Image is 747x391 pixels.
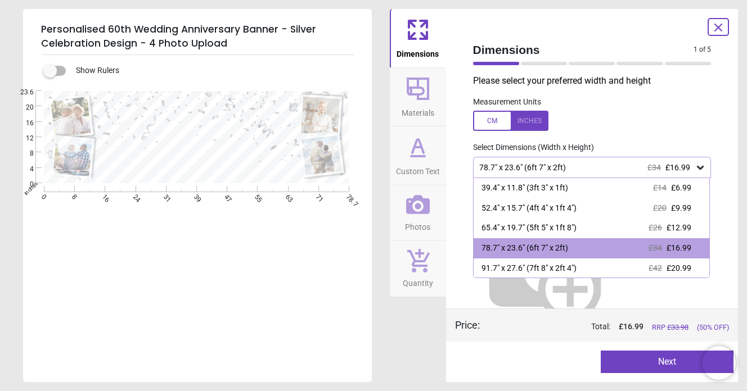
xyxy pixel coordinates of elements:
button: Dimensions [390,9,446,67]
span: 12 [12,134,34,143]
span: 23.6 [12,88,34,97]
span: (50% OFF) [697,322,729,333]
label: Select Dimensions (Width x Height) [464,142,594,153]
button: Custom Text [390,126,446,185]
span: £34 [647,163,661,172]
iframe: Brevo live chat [702,346,736,380]
span: 16 [12,119,34,128]
span: £6.99 [671,183,691,192]
div: 91.7" x 27.6" (7ft 8" x 2ft 4") [481,263,577,274]
div: Total: [497,321,730,333]
div: 78.7" x 23.6" (6ft 7" x 2ft) [478,163,695,172]
span: Dimensions [397,43,439,60]
span: RRP [652,322,688,333]
span: £14 [653,183,667,192]
span: 1 of 5 [694,45,711,54]
div: Price : [455,318,480,332]
span: Dimensions [473,42,694,58]
span: £ 33.98 [667,323,688,331]
label: Measurement Units [473,97,541,108]
div: Show Rulers [50,64,372,78]
span: Photos [405,216,430,233]
span: £ [619,321,643,333]
span: 8 [12,149,34,158]
span: £12.99 [667,223,691,232]
span: £9.99 [671,203,691,212]
button: Materials [390,68,446,126]
div: 39.4" x 11.8" (3ft 3" x 1ft) [481,183,568,194]
span: £20 [653,203,667,212]
div: 78.7" x 23.6" (6ft 7" x 2ft) [481,243,568,254]
p: Please select your preferred width and height [473,75,721,87]
span: 4 [12,165,34,174]
button: Quantity [390,240,446,297]
span: £16.99 [665,163,690,172]
span: £16.99 [667,243,691,252]
button: Next [601,351,733,373]
div: 52.4" x 15.7" (4ft 4" x 1ft 4") [481,203,577,214]
span: Materials [402,102,434,119]
button: Photos [390,185,446,240]
div: 65.4" x 19.7" (5ft 5" x 1ft 8") [481,222,577,234]
h5: Personalised 60th Wedding Anniversary Banner - Silver Celebration Design - 4 Photo Upload [41,18,354,55]
span: £34 [649,243,662,252]
span: 20 [12,103,34,112]
span: £42 [649,263,662,272]
span: 16.99 [623,322,643,331]
span: Quantity [403,272,433,289]
span: £26 [649,223,662,232]
span: Custom Text [396,161,440,178]
span: £20.99 [667,263,691,272]
span: 0 [12,180,34,189]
